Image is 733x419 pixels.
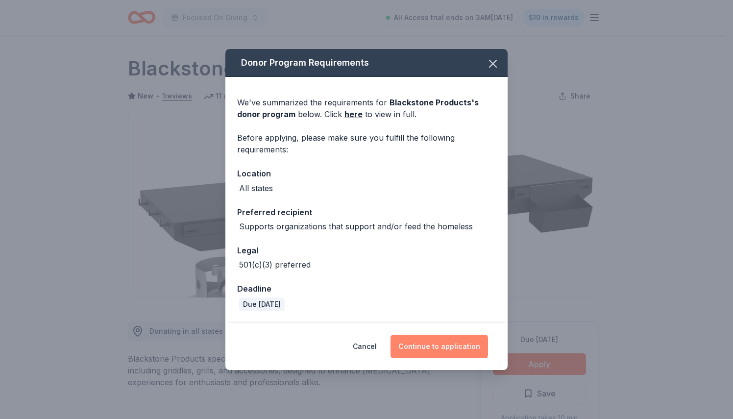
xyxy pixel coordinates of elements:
[225,49,508,77] div: Donor Program Requirements
[353,335,377,358] button: Cancel
[239,221,473,232] div: Supports organizations that support and/or feed the homeless
[344,108,363,120] a: here
[239,182,273,194] div: All states
[237,97,496,120] div: We've summarized the requirements for below. Click to view in full.
[237,282,496,295] div: Deadline
[239,297,285,311] div: Due [DATE]
[239,259,311,271] div: 501(c)(3) preferred
[391,335,488,358] button: Continue to application
[237,167,496,180] div: Location
[237,132,496,155] div: Before applying, please make sure you fulfill the following requirements:
[237,244,496,257] div: Legal
[237,206,496,219] div: Preferred recipient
